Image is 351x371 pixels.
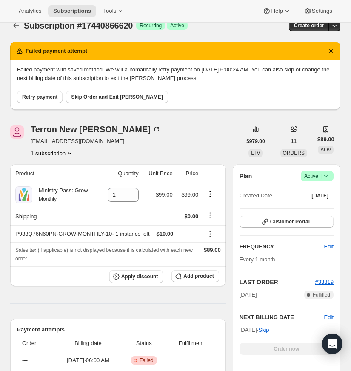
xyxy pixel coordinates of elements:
[141,164,175,183] th: Unit Price
[183,273,214,280] span: Add product
[10,125,24,139] span: Terron New Collins
[306,190,334,202] button: [DATE]
[22,357,28,363] span: ---
[121,273,158,280] span: Apply discount
[10,207,99,225] th: Shipping
[171,270,219,282] button: Add product
[320,173,322,180] span: |
[257,5,296,17] button: Help
[319,240,339,254] button: Edit
[175,164,201,183] th: Price
[286,135,302,147] button: 11
[109,270,163,283] button: Apply discount
[240,291,257,299] span: [DATE]
[31,137,161,146] span: [EMAIL_ADDRESS][DOMAIN_NAME]
[240,256,275,263] span: Every 1 month
[253,323,274,337] button: Skip
[289,20,329,31] button: Create order
[315,279,334,285] a: #33819
[240,216,334,228] button: Customer Portal
[185,213,199,220] span: $0.00
[324,313,334,322] button: Edit
[17,91,63,103] button: Retry payment
[246,138,265,145] span: $979.00
[31,125,161,134] div: Terron New [PERSON_NAME]
[204,247,221,253] span: $89.00
[181,191,198,198] span: $99.00
[315,278,334,286] button: #33819
[17,66,334,83] p: Failed payment with saved method. We will automatically retry payment on [DATE] 6:00:24 AM. You c...
[124,339,163,348] span: Status
[270,218,310,225] span: Customer Portal
[156,191,173,198] span: $99.00
[140,357,154,364] span: Failed
[240,313,324,322] h2: NEXT BILLING DATE
[66,91,168,103] button: Skip Order and Exit [PERSON_NAME]
[251,150,260,156] span: LTV
[57,339,120,348] span: Billing date
[10,20,22,31] button: Subscriptions
[240,243,324,251] h2: FREQUENCY
[271,8,283,14] span: Help
[317,135,334,144] span: $89.00
[98,5,130,17] button: Tools
[304,172,330,180] span: Active
[298,5,337,17] button: Settings
[322,334,342,354] div: Open Intercom Messenger
[17,325,219,334] h2: Payment attempts
[57,356,120,365] span: [DATE] · 06:00 AM
[10,164,99,183] th: Product
[325,45,337,57] button: Dismiss notification
[48,5,96,17] button: Subscriptions
[71,94,163,100] span: Skip Order and Exit [PERSON_NAME]
[294,22,324,29] span: Create order
[24,21,133,30] span: Subscription #17440866620
[168,339,214,348] span: Fulfillment
[17,334,54,353] th: Order
[14,5,46,17] button: Analytics
[240,191,272,200] span: Created Date
[103,8,116,14] span: Tools
[15,247,193,262] span: Sales tax (if applicable) is not displayed because it is calculated with each new order.
[140,22,162,29] span: Recurring
[39,196,57,202] small: Monthly
[170,22,184,29] span: Active
[313,291,330,298] span: Fulfilled
[312,8,332,14] span: Settings
[15,230,198,238] div: P933Q76N60PN-GROW-MONTHLY-10 - 1 instance left
[22,94,57,100] span: Retry payment
[203,211,217,220] button: Shipping actions
[154,230,173,238] span: - $10.00
[15,186,32,203] img: product img
[31,149,74,157] button: Product actions
[99,164,141,183] th: Quantity
[19,8,41,14] span: Analytics
[53,8,91,14] span: Subscriptions
[240,172,252,180] h2: Plan
[291,138,297,145] span: 11
[311,192,328,199] span: [DATE]
[258,326,269,334] span: Skip
[32,186,88,203] div: Ministry Pass: Grow
[320,147,331,153] span: AOV
[240,278,315,286] h2: LAST ORDER
[240,327,269,333] span: [DATE] ·
[324,243,334,251] span: Edit
[241,135,270,147] button: $979.00
[26,47,87,55] h2: Failed payment attempt
[283,150,305,156] span: ORDERS
[203,189,217,199] button: Product actions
